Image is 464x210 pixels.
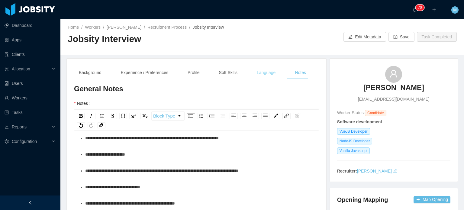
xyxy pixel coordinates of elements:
label: Notes [74,101,92,106]
div: Strikethrough [109,113,117,119]
div: Italic [87,113,95,119]
strong: Recruiter: [337,169,357,173]
span: / [81,25,82,30]
span: [EMAIL_ADDRESS][DOMAIN_NAME] [358,96,430,102]
span: / [189,25,190,30]
div: Left [230,113,238,119]
div: rdw-link-control [281,111,302,121]
span: Block Type [153,110,175,122]
p: 0 [420,5,422,11]
button: icon: saveSave [388,32,414,42]
i: icon: plus [432,8,436,12]
a: icon: appstoreApps [5,34,56,46]
div: Undo [77,122,85,128]
a: [PERSON_NAME] [107,25,141,30]
a: icon: profileTasks [5,106,56,118]
div: Profile [183,66,205,79]
div: rdw-color-picker [271,111,281,121]
i: icon: bell [413,8,417,12]
div: Experience / Preferences [116,66,173,79]
div: Underline [98,113,106,119]
div: Soft Skills [214,66,242,79]
div: rdw-textalign-control [228,111,271,121]
a: Recruitment Process [147,25,187,30]
i: icon: edit [393,169,397,173]
div: Link [282,113,291,119]
span: / [103,25,104,30]
div: Superscript [129,113,138,119]
span: Worker Status: [337,110,365,115]
i: icon: line-chart [5,125,9,129]
div: rdw-history-control [76,122,96,128]
button: icon: editEdit Metadata [343,32,386,42]
div: rdw-block-control [150,111,185,121]
span: Allocation [12,66,30,71]
a: icon: pie-chartDashboard [5,19,56,31]
div: Bold [77,113,85,119]
i: icon: user [389,69,398,78]
a: Block Type [152,112,184,120]
h3: General Notes [74,84,319,94]
span: VueJS Developer [337,128,370,135]
a: icon: robotUsers [5,77,56,89]
div: Justify [261,113,269,119]
div: Background [74,66,106,79]
div: Subscript [140,113,149,119]
div: Notes [290,66,311,79]
div: Right [251,113,259,119]
div: Unlink [293,113,301,119]
h2: Jobsity Interview [68,33,262,45]
div: Indent [208,113,216,119]
div: Unordered [187,113,195,119]
a: Workers [85,25,101,30]
a: [PERSON_NAME] [363,83,424,96]
a: icon: auditClients [5,48,56,60]
div: rdw-remove-control [96,122,107,128]
div: Center [240,113,248,119]
div: Language [252,66,280,79]
h4: Opening Mapping [337,195,388,204]
a: [PERSON_NAME] [357,169,392,173]
span: Jobsity Interview [193,25,224,30]
span: M [453,6,457,14]
div: Remove [97,122,105,128]
span: NodeJS Developer [337,138,372,144]
span: Configuration [12,139,37,144]
button: Task Completed [417,32,457,42]
div: rdw-inline-control [76,111,150,121]
div: rdw-list-control [185,111,228,121]
span: Vanilla Javascript [337,147,370,154]
span: Candidate [365,110,386,116]
span: Reports [12,124,27,129]
i: icon: solution [5,67,9,71]
div: Ordered [198,113,205,119]
div: Monospace [119,113,127,119]
strong: Software development [337,119,382,124]
span: / [144,25,145,30]
div: rdw-toolbar [74,109,319,131]
button: icon: plusMap Opening [414,196,450,203]
sup: 70 [415,5,424,11]
div: Outdent [219,113,227,119]
i: icon: setting [5,139,9,144]
a: icon: userWorkers [5,92,56,104]
p: 7 [418,5,420,11]
h3: [PERSON_NAME] [363,83,424,92]
div: Redo [87,122,95,128]
a: Home [68,25,79,30]
div: rdw-dropdown [151,111,185,121]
